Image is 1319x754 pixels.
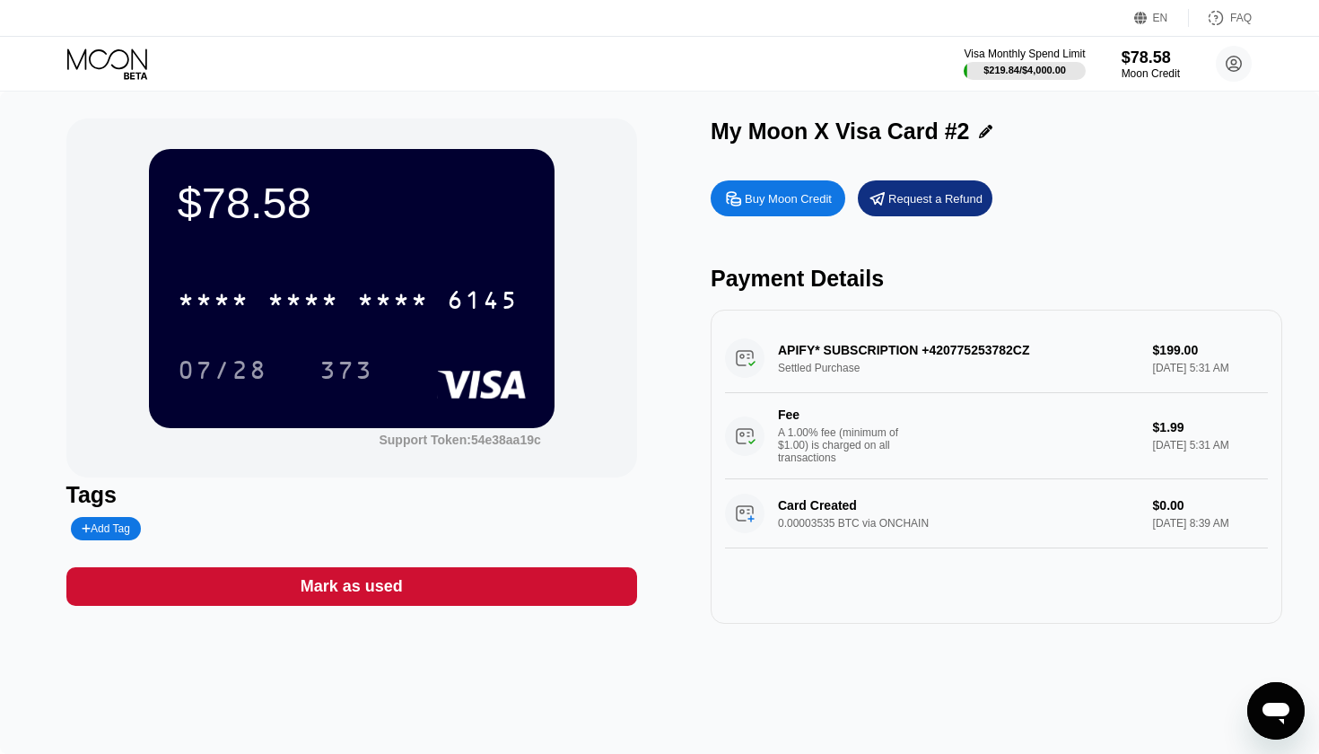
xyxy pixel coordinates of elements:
[447,288,519,317] div: 6145
[1230,12,1252,24] div: FAQ
[1153,12,1168,24] div: EN
[1122,48,1180,67] div: $78.58
[1122,67,1180,80] div: Moon Credit
[725,393,1268,479] div: FeeA 1.00% fee (minimum of $1.00) is charged on all transactions$1.99[DATE] 5:31 AM
[379,433,540,447] div: Support Token:54e38aa19c
[66,482,638,508] div: Tags
[306,347,387,392] div: 373
[964,48,1085,60] div: Visa Monthly Spend Limit
[778,426,913,464] div: A 1.00% fee (minimum of $1.00) is charged on all transactions
[1189,9,1252,27] div: FAQ
[711,118,970,145] div: My Moon X Visa Card #2
[301,576,403,597] div: Mark as used
[1247,682,1305,740] iframe: Button to launch messaging window
[1134,9,1189,27] div: EN
[71,517,141,540] div: Add Tag
[745,191,832,206] div: Buy Moon Credit
[711,266,1282,292] div: Payment Details
[1153,420,1268,434] div: $1.99
[983,65,1066,75] div: $219.84 / $4,000.00
[1122,48,1180,80] div: $78.58Moon Credit
[66,567,638,606] div: Mark as used
[178,178,526,228] div: $78.58
[964,48,1085,80] div: Visa Monthly Spend Limit$219.84/$4,000.00
[178,358,267,387] div: 07/28
[319,358,373,387] div: 373
[858,180,992,216] div: Request a Refund
[1153,439,1268,452] div: [DATE] 5:31 AM
[82,522,130,535] div: Add Tag
[711,180,845,216] div: Buy Moon Credit
[778,408,904,422] div: Fee
[379,433,540,447] div: Support Token: 54e38aa19c
[164,347,281,392] div: 07/28
[888,191,983,206] div: Request a Refund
